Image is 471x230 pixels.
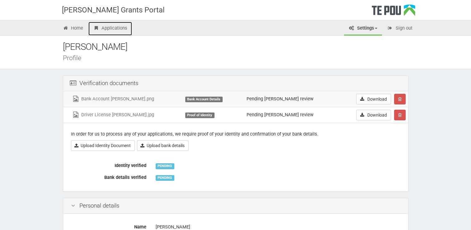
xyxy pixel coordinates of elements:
[244,107,337,123] td: Pending [PERSON_NAME] review
[72,96,154,102] a: Bank Account [PERSON_NAME].png
[356,110,391,120] a: Download
[372,4,415,20] div: Te Pou Logo
[63,40,418,54] div: [PERSON_NAME]
[71,140,135,151] a: Upload Identity Document
[356,94,391,104] a: Download
[137,140,189,151] a: Upload bank details
[185,97,223,102] div: Bank Account Details
[185,113,214,118] div: Proof of Identity
[66,172,151,181] label: Bank details verified
[72,112,154,117] a: Driver License [PERSON_NAME].jpg
[156,175,174,181] div: PENDING
[63,55,418,61] div: Profile
[71,131,400,137] p: In order for us to process any of your applications, we require proof of your identity and confir...
[63,198,408,214] div: Personal details
[88,22,132,36] a: Applications
[383,22,417,36] a: Sign out
[344,22,382,36] a: Settings
[156,163,174,169] div: PENDING
[58,22,88,36] a: Home
[244,91,337,107] td: Pending [PERSON_NAME] review
[66,160,151,169] label: Identity verified
[63,76,408,91] div: Verification documents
